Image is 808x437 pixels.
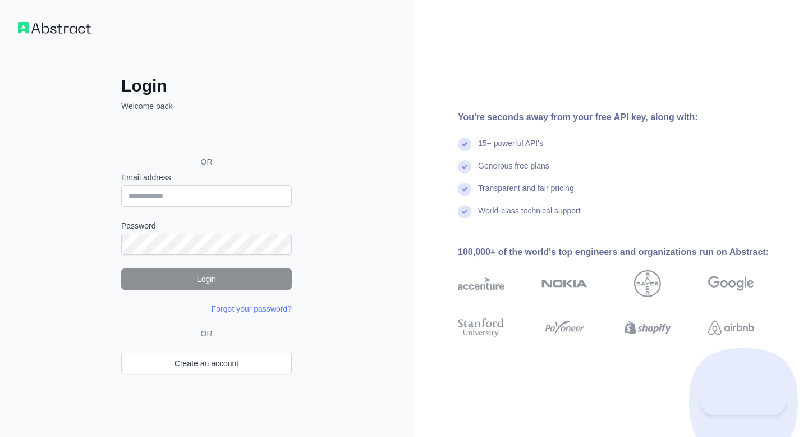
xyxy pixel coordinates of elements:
div: Transparent and fair pricing [478,183,574,205]
img: nokia [541,270,588,297]
img: check mark [458,183,471,196]
a: Forgot your password? [212,304,292,313]
img: bayer [634,270,661,297]
div: You're seconds away from your free API key, along with: [458,111,790,124]
iframe: Google ile Oturum Açma Düğmesi [116,124,295,149]
img: check mark [458,160,471,174]
label: Password [121,220,292,231]
img: payoneer [541,316,588,339]
img: accenture [458,270,504,297]
h2: Login [121,76,292,96]
span: OR [192,156,222,167]
img: airbnb [708,316,755,339]
img: stanford university [458,316,504,339]
div: 15+ powerful API's [478,138,543,160]
div: World-class technical support [478,205,581,227]
img: check mark [458,205,471,219]
a: Create an account [121,353,292,374]
p: Welcome back [121,101,292,112]
span: OR [196,328,217,339]
img: check mark [458,138,471,151]
img: shopify [625,316,671,339]
div: 100,000+ of the world's top engineers and organizations run on Abstract: [458,245,790,259]
img: Workflow [18,22,91,34]
iframe: Toggle Customer Support [701,391,786,415]
label: Email address [121,172,292,183]
div: Generous free plans [478,160,549,183]
button: Login [121,268,292,290]
img: google [708,270,755,297]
